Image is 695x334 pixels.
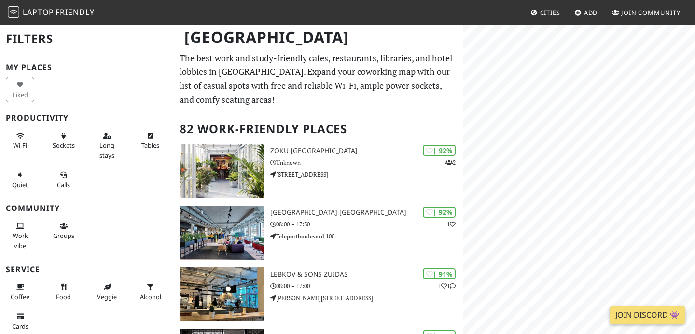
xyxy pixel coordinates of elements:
[8,6,19,18] img: LaptopFriendly
[174,267,463,321] a: Lebkov & Sons Zuidas | 91% 11 Lebkov & Sons Zuidas 08:00 – 17:00 [PERSON_NAME][STREET_ADDRESS]
[93,128,121,163] button: Long stays
[270,147,463,155] h3: Zoku [GEOGRAPHIC_DATA]
[6,218,34,253] button: Work vibe
[6,24,168,54] h2: Filters
[270,220,463,229] p: 08:00 – 17:30
[423,145,456,156] div: | 92%
[270,270,463,278] h3: Lebkov & Sons Zuidas
[53,231,74,240] span: Group tables
[6,113,168,123] h3: Productivity
[8,4,95,21] a: LaptopFriendly LaptopFriendly
[180,144,264,198] img: Zoku Amsterdam
[141,141,159,150] span: Work-friendly tables
[180,267,264,321] img: Lebkov & Sons Zuidas
[49,167,78,193] button: Calls
[6,128,34,153] button: Wi-Fi
[6,308,34,334] button: Cards
[49,279,78,305] button: Food
[93,279,121,305] button: Veggie
[174,206,463,260] a: Aristo Meeting Center Amsterdam | 92% 1 [GEOGRAPHIC_DATA] [GEOGRAPHIC_DATA] 08:00 – 17:30 Telepor...
[136,279,165,305] button: Alcohol
[49,218,78,244] button: Groups
[270,232,463,241] p: Teleportboulevard 100
[177,24,461,51] h1: [GEOGRAPHIC_DATA]
[540,8,560,17] span: Cities
[6,279,34,305] button: Coffee
[174,144,463,198] a: Zoku Amsterdam | 92% 2 Zoku [GEOGRAPHIC_DATA] Unknown [STREET_ADDRESS]
[57,181,70,189] span: Video/audio calls
[447,220,456,229] p: 1
[12,181,28,189] span: Quiet
[180,51,458,107] p: The best work and study-friendly cafes, restaurants, libraries, and hotel lobbies in [GEOGRAPHIC_...
[423,268,456,279] div: | 91%
[584,8,598,17] span: Add
[6,167,34,193] button: Quiet
[49,128,78,153] button: Sockets
[270,158,463,167] p: Unknown
[6,204,168,213] h3: Community
[527,4,564,21] a: Cities
[180,114,458,144] h2: 82 Work-Friendly Places
[270,293,463,303] p: [PERSON_NAME][STREET_ADDRESS]
[6,265,168,274] h3: Service
[270,209,463,217] h3: [GEOGRAPHIC_DATA] [GEOGRAPHIC_DATA]
[270,170,463,179] p: [STREET_ADDRESS]
[99,141,114,159] span: Long stays
[610,306,685,324] a: Join Discord 👾
[136,128,165,153] button: Tables
[23,7,54,17] span: Laptop
[570,4,602,21] a: Add
[6,63,168,72] h3: My Places
[445,158,456,167] p: 2
[270,281,463,291] p: 08:00 – 17:00
[423,207,456,218] div: | 92%
[438,281,456,291] p: 1 1
[608,4,684,21] a: Join Community
[13,141,27,150] span: Stable Wi-Fi
[56,292,71,301] span: Food
[97,292,117,301] span: Veggie
[12,322,28,331] span: Credit cards
[11,292,29,301] span: Coffee
[180,206,264,260] img: Aristo Meeting Center Amsterdam
[621,8,681,17] span: Join Community
[140,292,161,301] span: Alcohol
[13,231,28,250] span: People working
[53,141,75,150] span: Power sockets
[56,7,94,17] span: Friendly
